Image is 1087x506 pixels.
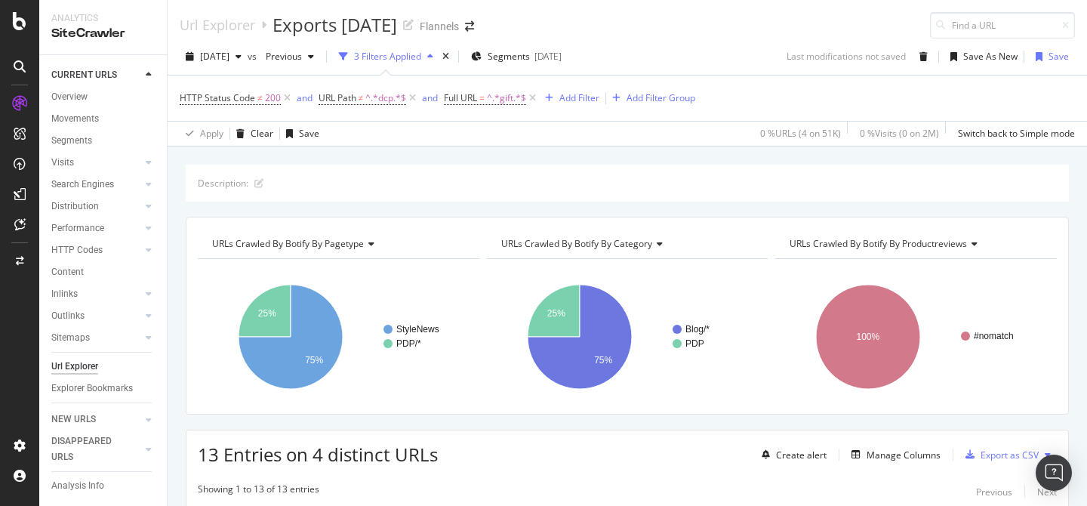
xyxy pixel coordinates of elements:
[498,232,755,256] h4: URLs Crawled By Botify By category
[51,264,156,280] a: Content
[594,356,612,366] text: 75%
[51,286,141,302] a: Inlinks
[1049,50,1069,63] div: Save
[51,67,141,83] a: CURRENT URLS
[51,111,156,127] a: Movements
[180,91,255,104] span: HTTP Status Code
[248,50,260,63] span: vs
[51,381,133,396] div: Explorer Bookmarks
[487,88,526,109] span: ^.*gift.*$
[299,127,319,140] div: Save
[198,177,248,190] div: Description:
[200,50,229,63] span: 2025 Sep. 10th
[974,331,1014,341] text: #nomatch
[51,433,141,465] a: DISAPPEARED URLS
[51,221,141,236] a: Performance
[963,50,1018,63] div: Save As New
[319,91,356,104] span: URL Path
[251,127,273,140] div: Clear
[756,443,827,467] button: Create alert
[51,478,104,494] div: Analysis Info
[559,91,599,104] div: Add Filter
[787,50,906,63] div: Last modifications not saved
[51,133,156,149] a: Segments
[944,45,1018,69] button: Save As New
[51,89,88,105] div: Overview
[198,483,319,501] div: Showing 1 to 13 of 13 entries
[258,308,276,319] text: 25%
[51,177,114,193] div: Search Engines
[465,45,568,69] button: Segments[DATE]
[501,237,652,250] span: URLs Crawled By Botify By category
[51,111,99,127] div: Movements
[1037,486,1057,498] div: Next
[333,45,439,69] button: 3 Filters Applied
[51,308,141,324] a: Outlinks
[930,12,1075,39] input: Find a URL
[51,433,128,465] div: DISAPPEARED URLS
[297,91,313,105] button: and
[1036,455,1072,491] div: Open Intercom Messenger
[198,442,438,467] span: 13 Entries on 4 distinct URLs
[280,122,319,146] button: Save
[51,199,141,214] a: Distribution
[180,17,255,33] a: Url Explorer
[685,324,710,335] text: Blog/*
[51,412,96,427] div: NEW URLS
[51,330,141,346] a: Sitemaps
[359,91,364,104] span: ≠
[200,127,223,140] div: Apply
[230,122,273,146] button: Clear
[51,155,141,171] a: Visits
[444,91,477,104] span: Full URL
[51,133,92,149] div: Segments
[775,271,1057,403] div: A chart.
[396,324,439,335] text: StyleNews
[51,221,104,236] div: Performance
[198,271,479,403] svg: A chart.
[260,45,320,69] button: Previous
[488,50,530,63] span: Segments
[422,91,438,105] button: and
[51,12,155,25] div: Analytics
[51,177,141,193] a: Search Engines
[539,89,599,107] button: Add Filter
[265,88,281,109] span: 200
[51,478,156,494] a: Analysis Info
[51,308,85,324] div: Outlinks
[845,446,941,464] button: Manage Columns
[976,486,1012,498] div: Previous
[479,91,485,104] span: =
[606,89,695,107] button: Add Filter Group
[787,232,1043,256] h4: URLs Crawled By Botify By productreviews
[51,242,103,258] div: HTTP Codes
[422,91,438,104] div: and
[51,242,141,258] a: HTTP Codes
[976,483,1012,501] button: Previous
[51,67,117,83] div: CURRENT URLS
[273,12,397,38] div: Exports [DATE]
[51,25,155,42] div: SiteCrawler
[685,338,704,349] text: PDP
[776,449,827,461] div: Create alert
[354,50,421,63] div: 3 Filters Applied
[51,155,74,171] div: Visits
[439,49,452,64] div: times
[51,412,141,427] a: NEW URLS
[465,21,474,32] div: arrow-right-arrow-left
[305,356,323,366] text: 75%
[420,19,459,34] div: Flannels
[760,127,841,140] div: 0 % URLs ( 4 on 51K )
[958,127,1075,140] div: Switch back to Simple mode
[487,271,768,403] svg: A chart.
[952,122,1075,146] button: Switch back to Simple mode
[51,381,156,396] a: Explorer Bookmarks
[981,449,1039,461] div: Export as CSV
[396,338,421,349] text: PDP/*
[297,91,313,104] div: and
[959,443,1039,467] button: Export as CSV
[860,127,939,140] div: 0 % Visits ( 0 on 2M )
[857,332,880,342] text: 100%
